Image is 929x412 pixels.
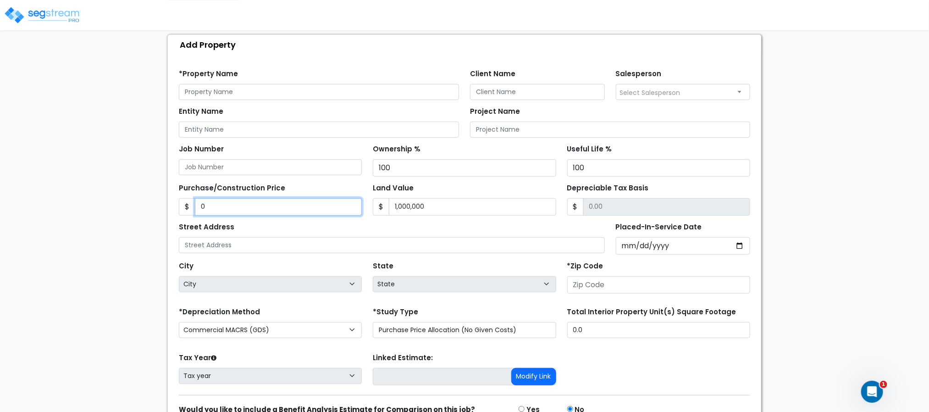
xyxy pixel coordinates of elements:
input: Ownership % [373,159,556,177]
label: Street Address [179,222,234,233]
input: total square foot [567,322,750,338]
input: 0.00 [583,198,750,216]
span: 1 [880,381,887,388]
label: Project Name [470,106,520,117]
div: Add Property [172,35,761,55]
label: Client Name [470,69,515,79]
label: *Study Type [373,307,418,317]
span: Select Salesperson [620,88,680,97]
iframe: Intercom live chat [861,381,883,403]
img: logo_pro_r.png [4,6,82,24]
label: Tax Year [179,353,216,363]
label: Job Number [179,144,224,155]
label: Entity Name [179,106,223,117]
label: Salesperson [616,69,662,79]
label: Linked Estimate: [373,353,433,363]
label: Total Interior Property Unit(s) Square Footage [567,307,736,317]
button: Modify Link [511,368,556,385]
label: *Zip Code [567,261,603,272]
input: Street Address [179,237,605,253]
input: Zip Code [567,276,750,294]
span: $ [373,198,389,216]
label: Land Value [373,183,414,194]
label: Useful Life % [567,144,612,155]
input: Job Number [179,159,362,175]
label: Placed-In-Service Date [616,222,702,233]
label: Depreciable Tax Basis [567,183,649,194]
span: $ [179,198,195,216]
input: Useful Life % [567,159,750,177]
span: $ [567,198,584,216]
label: City [179,261,194,272]
label: Ownership % [373,144,420,155]
input: Entity Name [179,122,459,138]
input: Property Name [179,84,459,100]
label: State [373,261,393,272]
input: Project Name [470,122,750,138]
input: Purchase or Construction Price [195,198,362,216]
input: Client Name [470,84,605,100]
label: *Property Name [179,69,238,79]
input: Land Value [389,198,556,216]
label: *Depreciation Method [179,307,260,317]
label: Purchase/Construction Price [179,183,285,194]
